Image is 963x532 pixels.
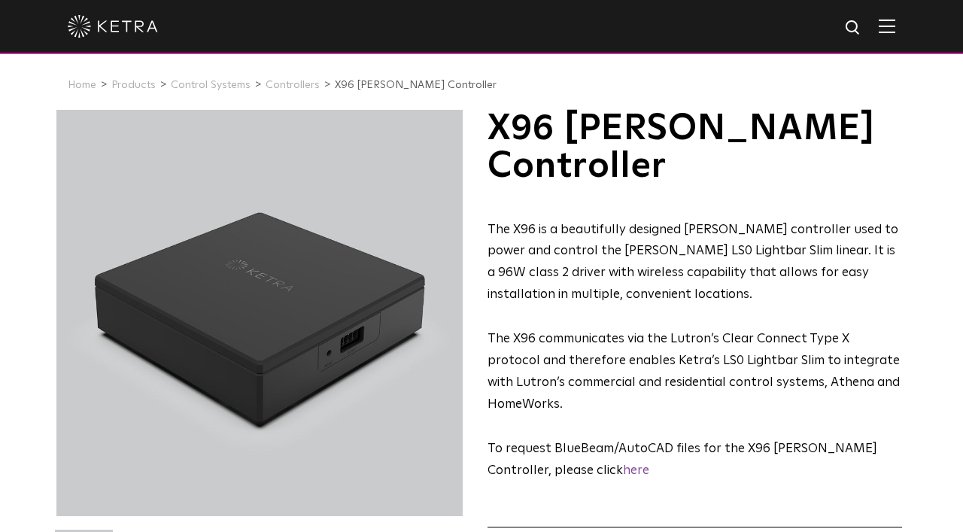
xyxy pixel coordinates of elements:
img: Hamburger%20Nav.svg [879,19,895,33]
span: The X96 communicates via the Lutron’s Clear Connect Type X protocol and therefore enables Ketra’s... [488,333,900,411]
a: X96 [PERSON_NAME] Controller [335,80,497,90]
a: Control Systems [171,80,251,90]
a: Controllers [266,80,320,90]
img: search icon [844,19,863,38]
h1: X96 [PERSON_NAME] Controller [488,110,902,186]
span: ​To request BlueBeam/AutoCAD files for the X96 [PERSON_NAME] Controller, please click [488,442,877,477]
a: Products [111,80,156,90]
span: The X96 is a beautifully designed [PERSON_NAME] controller used to power and control the [PERSON_... [488,223,898,302]
a: here [623,464,649,477]
a: Home [68,80,96,90]
img: ketra-logo-2019-white [68,15,158,38]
